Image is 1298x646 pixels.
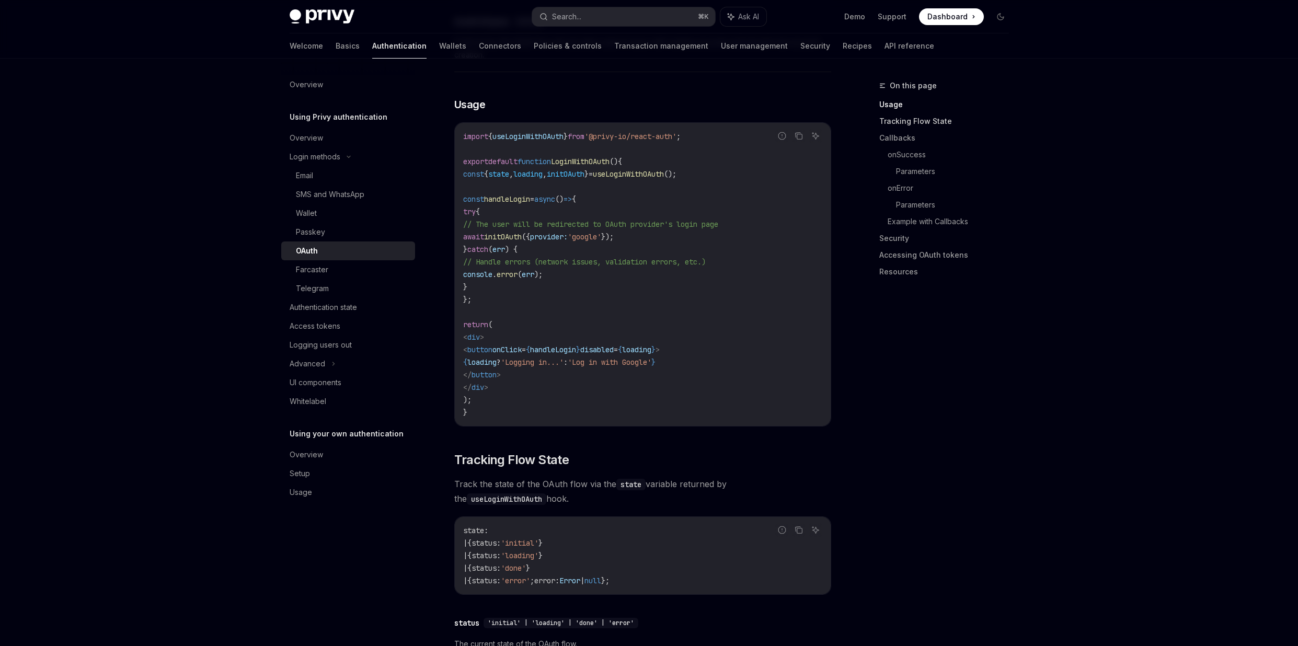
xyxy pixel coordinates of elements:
span: initOAuth [484,232,522,241]
span: handleLogin [530,345,576,354]
span: { [467,576,472,585]
span: 'initial' | 'loading' | 'done' | 'error' [488,619,634,627]
span: Usage [454,97,486,112]
span: ; [676,132,681,141]
button: Copy the contents from the code block [792,129,806,143]
span: status [472,576,497,585]
span: : [555,576,559,585]
span: = [530,194,534,204]
span: } [651,345,656,354]
span: ⌘ K [698,13,709,21]
span: () [555,194,564,204]
span: => [564,194,572,204]
span: try [463,207,476,216]
span: status [472,538,497,548]
span: } [538,538,543,548]
span: : [497,576,501,585]
a: Email [281,166,415,185]
a: Parameters [896,163,1017,180]
span: Track the state of the OAuth flow via the variable returned by the hook. [454,477,831,506]
span: } [584,169,589,179]
div: Usage [290,486,312,499]
span: | [463,576,467,585]
button: Report incorrect code [775,129,789,143]
span: '@privy-io/react-auth' [584,132,676,141]
span: div [472,383,484,392]
span: </ [463,370,472,379]
span: return [463,320,488,329]
span: { [618,345,622,354]
span: On this page [890,79,937,92]
span: }; [463,295,472,304]
span: 'Logging in...' [501,357,564,367]
span: = [589,169,593,179]
span: < [463,345,467,354]
span: (); [664,169,676,179]
span: { [467,538,472,548]
code: state [616,479,646,490]
h5: Using Privy authentication [290,111,387,123]
span: { [618,157,622,166]
div: Overview [290,78,323,91]
a: Wallet [281,204,415,223]
a: Tracking Flow State [879,113,1017,130]
span: provider: [530,232,568,241]
span: </ [463,383,472,392]
span: async [534,194,555,204]
div: Access tokens [290,320,340,332]
span: ( [488,320,492,329]
span: // Handle errors (network issues, validation errors, etc.) [463,257,706,267]
span: from [568,132,584,141]
span: > [480,332,484,342]
span: ( [488,245,492,254]
span: const [463,169,484,179]
span: { [484,169,488,179]
span: = [614,345,618,354]
span: err [522,270,534,279]
div: Search... [552,10,581,23]
span: 'error' [501,576,530,585]
a: Support [878,11,906,22]
span: , [543,169,547,179]
span: disabled [580,345,614,354]
span: () [610,157,618,166]
span: } [463,408,467,417]
span: loading [622,345,651,354]
span: error [534,576,555,585]
span: < [463,332,467,342]
img: dark logo [290,9,354,24]
a: Demo [844,11,865,22]
span: { [476,207,480,216]
span: | [463,551,467,560]
code: useLoginWithOAuth [467,493,546,505]
span: state [488,169,509,179]
span: import [463,132,488,141]
button: Ask AI [809,129,822,143]
span: // The user will be redirected to OAuth provider's login page [463,220,718,229]
div: Farcaster [296,263,328,276]
span: Error [559,576,580,585]
span: default [488,157,518,166]
span: onClick [492,345,522,354]
a: Farcaster [281,260,415,279]
span: > [484,383,488,392]
a: Basics [336,33,360,59]
a: Whitelabel [281,392,415,411]
span: } [576,345,580,354]
span: . [492,270,497,279]
div: Email [296,169,313,182]
div: Overview [290,132,323,144]
span: 'initial' [501,538,538,548]
span: loading [513,169,543,179]
div: status [454,618,479,628]
div: Wallet [296,207,317,220]
span: | [463,563,467,573]
h5: Using your own authentication [290,428,404,440]
div: Whitelabel [290,395,326,408]
div: Overview [290,448,323,461]
span: { [467,551,472,560]
span: | [463,538,467,548]
a: Passkey [281,223,415,241]
span: } [538,551,543,560]
span: : [484,526,488,535]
